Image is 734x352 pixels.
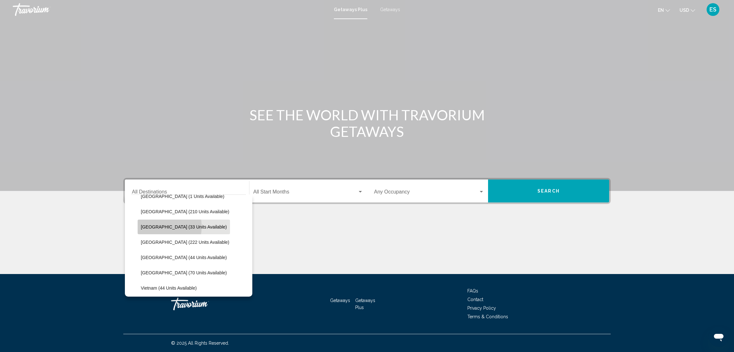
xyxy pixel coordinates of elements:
[248,107,486,140] h1: SEE THE WORLD WITH TRAVORIUM GETAWAYS
[141,194,224,199] span: [GEOGRAPHIC_DATA] (1 units available)
[138,189,227,204] button: [GEOGRAPHIC_DATA] (1 units available)
[125,180,609,202] div: Search widget
[141,270,227,275] span: [GEOGRAPHIC_DATA] (70 units available)
[658,8,664,13] span: en
[141,255,227,260] span: [GEOGRAPHIC_DATA] (44 units available)
[705,3,721,16] button: User Menu
[709,327,729,347] iframe: Кнопка запуска окна обмена сообщениями
[138,265,230,280] button: [GEOGRAPHIC_DATA] (70 units available)
[13,3,327,16] a: Travorium
[171,294,235,313] a: Travorium
[355,298,375,310] a: Getaways Plus
[467,288,478,293] a: FAQs
[330,298,350,303] a: Getaways
[171,341,229,346] span: © 2025 All Rights Reserved.
[467,314,508,319] a: Terms & Conditions
[141,240,229,245] span: [GEOGRAPHIC_DATA] (222 units available)
[138,235,233,250] button: [GEOGRAPHIC_DATA] (222 units available)
[141,224,227,229] span: [GEOGRAPHIC_DATA] (33 units available)
[138,281,200,295] button: Vietnam (44 units available)
[467,306,496,311] a: Privacy Policy
[138,220,230,234] button: [GEOGRAPHIC_DATA] (33 units available)
[141,285,197,291] span: Vietnam (44 units available)
[138,204,233,219] button: [GEOGRAPHIC_DATA] (210 units available)
[380,7,400,12] a: Getaways
[537,189,560,194] span: Search
[680,5,695,15] button: Change currency
[658,5,670,15] button: Change language
[488,180,609,202] button: Search
[680,8,689,13] span: USD
[141,209,229,214] span: [GEOGRAPHIC_DATA] (210 units available)
[467,297,483,302] a: Contact
[138,250,230,265] button: [GEOGRAPHIC_DATA] (44 units available)
[334,7,367,12] a: Getaways Plus
[709,6,716,13] span: ES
